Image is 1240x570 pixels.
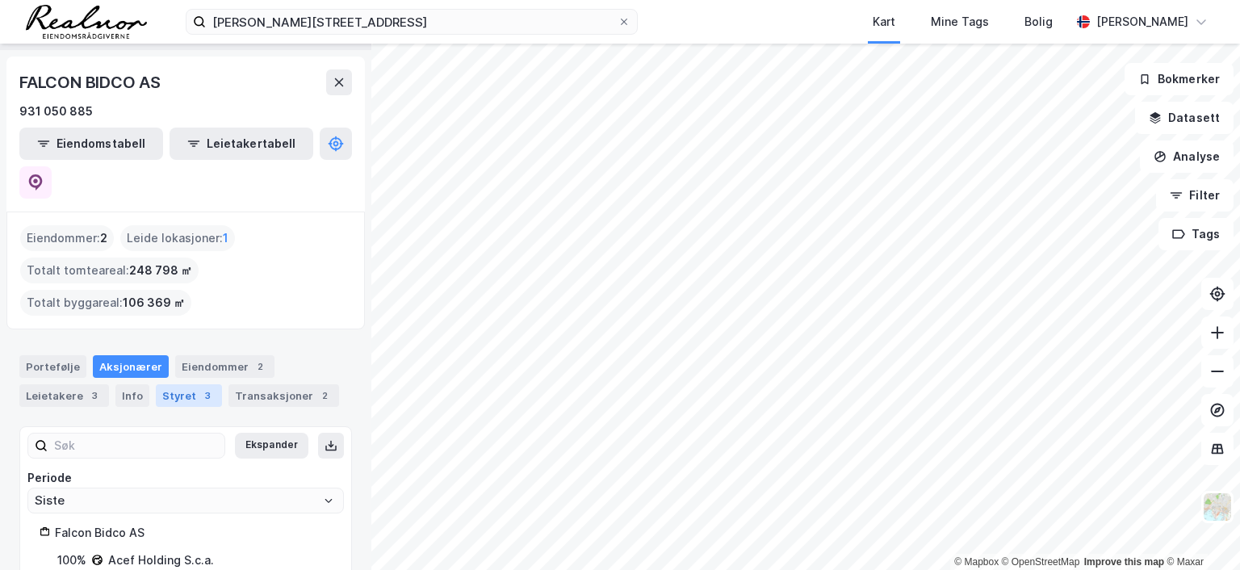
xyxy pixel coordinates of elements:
[931,12,989,31] div: Mine Tags
[19,384,109,407] div: Leietakere
[19,102,93,121] div: 931 050 885
[170,128,313,160] button: Leietakertabell
[1159,492,1240,570] iframe: Chat Widget
[1159,492,1240,570] div: Kontrollprogram for chat
[26,5,147,39] img: realnor-logo.934646d98de889bb5806.png
[20,258,199,283] div: Totalt tomteareal :
[1135,102,1234,134] button: Datasett
[55,523,332,543] div: Falcon Bidco AS
[115,384,149,407] div: Info
[20,290,191,316] div: Totalt byggareal :
[19,69,164,95] div: FALCON BIDCO AS
[19,128,163,160] button: Eiendomstabell
[1002,556,1080,568] a: OpenStreetMap
[1024,12,1053,31] div: Bolig
[954,556,999,568] a: Mapbox
[48,434,224,458] input: Søk
[252,358,268,375] div: 2
[228,384,339,407] div: Transaksjoner
[123,293,185,312] span: 106 369 ㎡
[873,12,895,31] div: Kart
[156,384,222,407] div: Styret
[1125,63,1234,95] button: Bokmerker
[175,355,274,378] div: Eiendommer
[27,468,344,488] div: Periode
[1202,492,1233,522] img: Z
[1084,556,1164,568] a: Improve this map
[199,388,216,404] div: 3
[100,228,107,248] span: 2
[223,228,228,248] span: 1
[1140,140,1234,173] button: Analyse
[57,551,86,570] div: 100%
[206,10,618,34] input: Søk på adresse, matrikkel, gårdeiere, leietakere eller personer
[20,225,114,251] div: Eiendommer :
[93,355,169,378] div: Aksjonærer
[1096,12,1188,31] div: [PERSON_NAME]
[19,355,86,378] div: Portefølje
[235,433,308,459] button: Ekspander
[86,388,103,404] div: 3
[28,488,343,513] input: ClearOpen
[322,494,335,507] button: Open
[316,388,333,404] div: 2
[120,225,235,251] div: Leide lokasjoner :
[129,261,192,280] span: 248 798 ㎡
[1158,218,1234,250] button: Tags
[1156,179,1234,212] button: Filter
